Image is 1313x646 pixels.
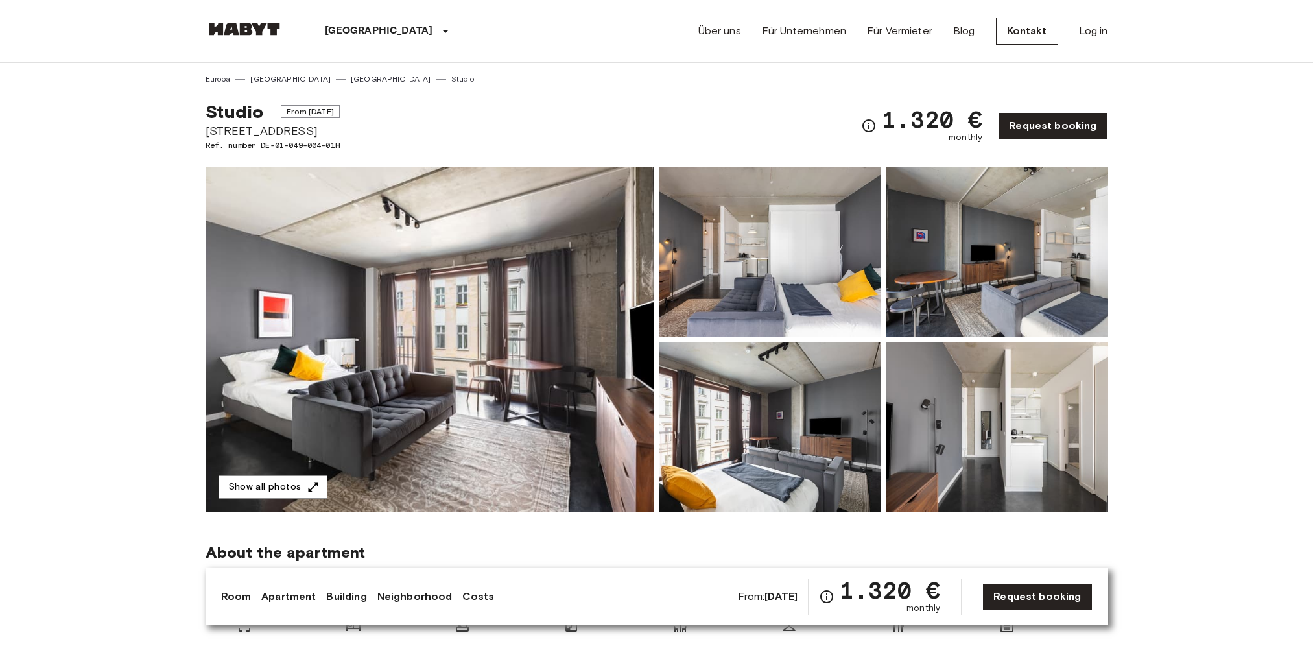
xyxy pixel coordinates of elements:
[819,589,834,604] svg: Check cost overview for full price breakdown. Please note that discounts apply to new joiners onl...
[206,167,654,512] img: Marketing picture of unit DE-01-049-004-01H
[451,73,475,85] a: Studio
[764,590,798,603] b: [DATE]
[250,73,331,85] a: [GEOGRAPHIC_DATA]
[206,123,340,139] span: [STREET_ADDRESS]
[861,118,877,134] svg: Check cost overview for full price breakdown. Please note that discounts apply to new joiners onl...
[949,131,982,144] span: monthly
[219,475,327,499] button: Show all photos
[998,112,1107,139] a: Request booking
[659,342,881,512] img: Picture of unit DE-01-049-004-01H
[886,167,1108,337] img: Picture of unit DE-01-049-004-01H
[206,139,340,151] span: Ref. number DE-01-049-004-01H
[906,602,940,615] span: monthly
[698,23,741,39] a: Über uns
[462,589,494,604] a: Costs
[659,167,881,337] img: Picture of unit DE-01-049-004-01H
[377,589,453,604] a: Neighborhood
[221,589,252,604] a: Room
[886,342,1108,512] img: Picture of unit DE-01-049-004-01H
[281,105,340,118] span: From [DATE]
[206,101,264,123] span: Studio
[762,23,846,39] a: Für Unternehmen
[882,108,982,131] span: 1.320 €
[326,589,366,604] a: Building
[206,73,231,85] a: Europa
[738,590,798,604] span: From:
[982,583,1092,610] a: Request booking
[996,18,1058,45] a: Kontakt
[206,543,366,562] span: About the apartment
[867,23,932,39] a: Für Vermieter
[840,579,940,602] span: 1.320 €
[351,73,431,85] a: [GEOGRAPHIC_DATA]
[953,23,975,39] a: Blog
[206,23,283,36] img: Habyt
[1079,23,1108,39] a: Log in
[325,23,433,39] p: [GEOGRAPHIC_DATA]
[261,589,316,604] a: Apartment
